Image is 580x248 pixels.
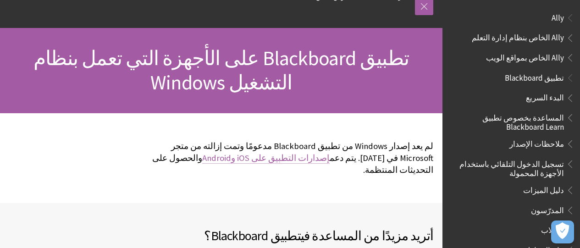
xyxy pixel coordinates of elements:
[9,226,433,245] h2: أتريد مزيدًا من المساعدة في ؟
[523,182,564,195] span: دليل الميزات
[453,110,564,132] span: المساعدة بخصوص تطبيق Blackboard Learn
[486,50,564,62] span: Ally الخاص بمواقع الويب
[202,153,330,164] a: إصدارات التطبيق على iOS وAndroid
[541,223,564,235] span: الطلاب
[531,203,564,215] span: المدرّسون
[33,45,409,95] span: تطبيق Blackboard على الأجهزة التي تعمل بنظام التشغيل Windows
[211,227,301,244] span: تطبيق Blackboard
[552,10,564,22] span: Ally
[448,10,574,66] nav: Book outline for Anthology Ally Help
[526,90,564,103] span: البدء السريع
[551,220,574,243] button: فتح التفضيلات
[509,136,564,149] span: ملاحظات الإصدار
[145,140,433,176] p: لم يعد إصدار Windows من تطبيق Blackboard مدعومًا وتمت إزالته من متجر Microsoft في [DATE]. يتم دعم...
[453,156,564,178] span: تسجيل الدخول التلقائي باستخدام الأجهزة المحمولة
[505,70,564,83] span: تطبيق Blackboard
[472,30,564,43] span: Ally الخاص بنظام إدارة التعلم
